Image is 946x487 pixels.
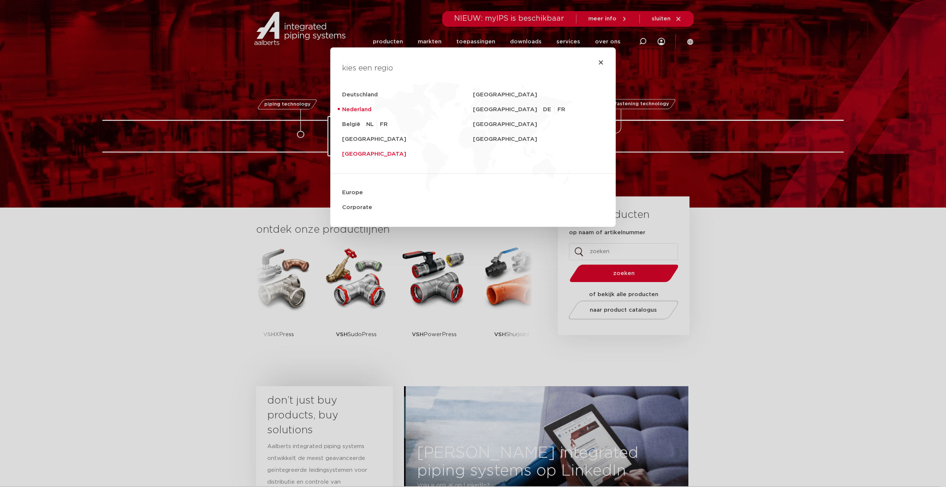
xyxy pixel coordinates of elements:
[473,117,604,132] a: [GEOGRAPHIC_DATA]
[598,59,604,65] a: Close
[342,87,473,102] a: Deutschland
[342,62,604,74] h4: kies een regio
[342,185,604,200] a: Europe
[342,200,604,215] a: Corporate
[342,102,473,117] a: Nederland
[543,105,555,114] a: DE
[342,132,473,147] a: [GEOGRAPHIC_DATA]
[473,102,543,117] a: [GEOGRAPHIC_DATA]
[380,120,388,129] a: FR
[342,87,604,215] nav: Menu
[543,102,571,117] ul: [GEOGRAPHIC_DATA]
[342,147,473,162] a: [GEOGRAPHIC_DATA]
[366,120,377,129] a: NL
[473,87,604,102] a: [GEOGRAPHIC_DATA]
[342,117,366,132] a: België
[473,132,604,147] a: [GEOGRAPHIC_DATA]
[558,105,568,114] a: FR
[366,117,388,132] ul: België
